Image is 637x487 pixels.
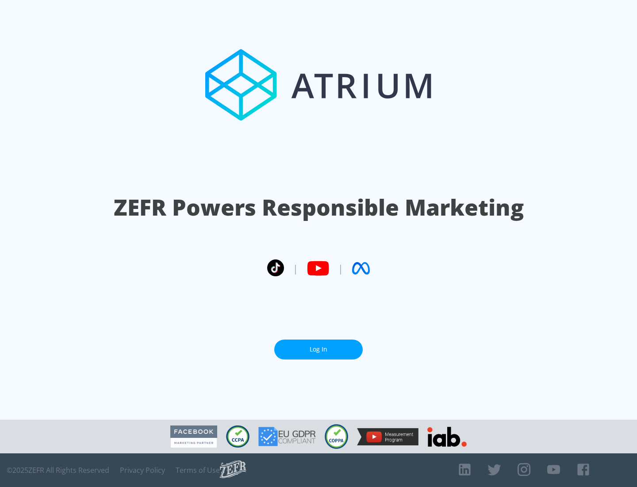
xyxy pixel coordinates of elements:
span: | [293,262,298,275]
img: COPPA Compliant [325,424,348,449]
span: © 2025 ZEFR All Rights Reserved [7,466,109,475]
img: IAB [427,427,467,447]
span: | [338,262,343,275]
img: GDPR Compliant [258,427,316,446]
a: Privacy Policy [120,466,165,475]
img: CCPA Compliant [226,425,249,448]
a: Terms of Use [176,466,220,475]
img: Facebook Marketing Partner [170,425,217,448]
a: Log In [274,340,363,359]
img: YouTube Measurement Program [357,428,418,445]
h1: ZEFR Powers Responsible Marketing [114,192,524,223]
